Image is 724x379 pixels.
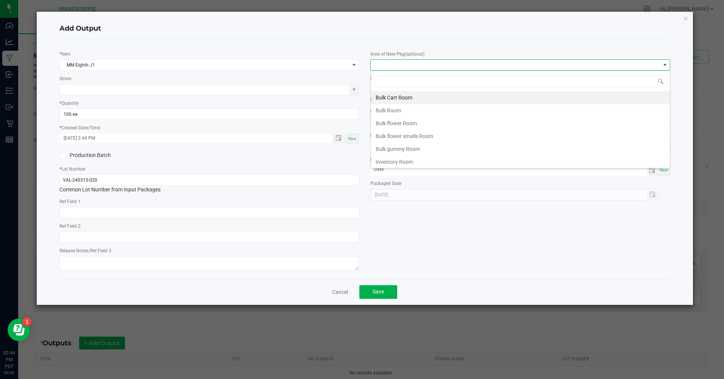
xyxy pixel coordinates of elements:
[348,137,356,141] span: Now
[61,124,100,131] label: Created Date/Time
[59,24,670,34] h4: Add Output
[371,117,670,130] li: Bulk flower Room
[373,289,384,295] span: Save
[22,317,31,326] iframe: Resource center unread badge
[332,134,347,143] span: Toggle popup
[370,180,401,187] label: Packaged Date
[332,288,348,296] a: Cancel
[59,151,204,159] label: Production Batch
[371,91,670,104] li: Bulk Cart Room
[59,223,81,230] label: Ref Field 2
[61,166,86,172] label: Lot Number
[59,75,72,82] label: Strain
[370,51,424,57] label: Area of New Pkg
[371,130,670,143] li: Bulk flower smalls Room
[61,100,79,107] label: Quantity
[61,51,70,57] label: Item
[647,165,658,176] span: Toggle calendar
[371,104,670,117] li: Bulk Room
[370,165,647,174] input: Date
[371,143,670,155] li: Bulk gummy Room
[60,134,324,143] input: Created Datetime
[8,318,30,341] iframe: Resource center
[59,174,359,194] div: Common Lot Number from Input Packages
[60,60,349,70] span: MM Eighth J1
[59,247,111,254] label: Release Notes/Ref Field 3
[359,285,397,299] button: Save
[404,51,424,57] span: (optional)
[660,168,668,172] span: Now
[371,155,670,168] li: Inventory Room
[59,198,81,205] label: Ref Field 1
